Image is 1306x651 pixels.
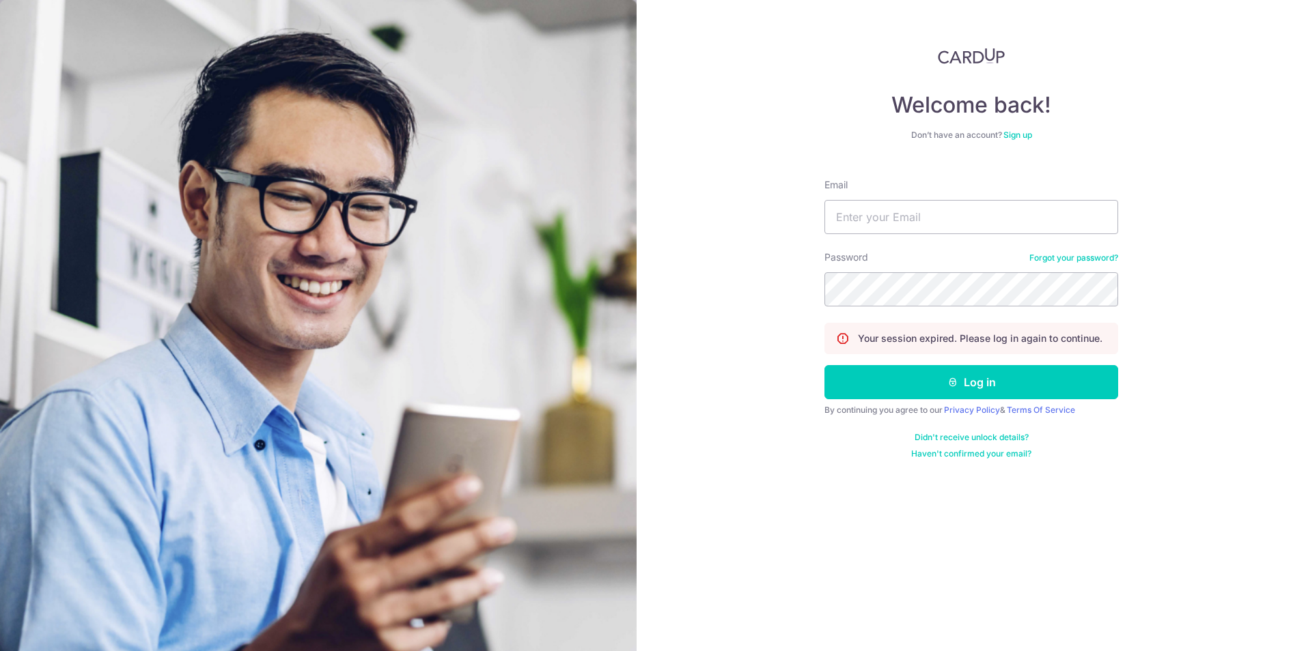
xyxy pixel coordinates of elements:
img: CardUp Logo [938,48,1005,64]
button: Log in [824,365,1118,399]
label: Email [824,178,848,192]
a: Haven't confirmed your email? [911,448,1031,459]
a: Privacy Policy [944,405,1000,415]
a: Sign up [1003,130,1032,140]
input: Enter your Email [824,200,1118,234]
div: By continuing you agree to our & [824,405,1118,416]
div: Don’t have an account? [824,130,1118,141]
a: Forgot your password? [1029,252,1118,263]
label: Password [824,250,868,264]
a: Didn't receive unlock details? [915,432,1029,443]
h4: Welcome back! [824,91,1118,119]
p: Your session expired. Please log in again to continue. [858,332,1102,345]
a: Terms Of Service [1007,405,1075,415]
